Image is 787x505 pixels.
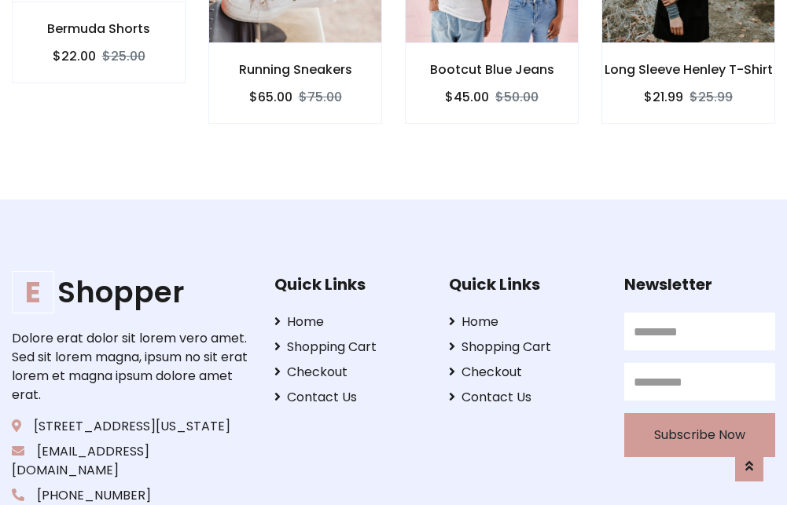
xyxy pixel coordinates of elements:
a: Contact Us [449,388,600,407]
del: $75.00 [299,88,342,106]
h1: Shopper [12,275,250,309]
a: Checkout [449,363,600,382]
h5: Newsletter [624,275,775,294]
h5: Quick Links [274,275,425,294]
del: $25.99 [690,88,733,106]
p: [PHONE_NUMBER] [12,486,250,505]
a: Shopping Cart [449,338,600,357]
del: $50.00 [495,88,539,106]
p: [STREET_ADDRESS][US_STATE] [12,417,250,436]
span: E [12,271,54,313]
h5: Quick Links [449,275,600,294]
h6: Bermuda Shorts [13,21,185,36]
a: Home [449,313,600,331]
button: Subscribe Now [624,413,775,457]
a: EShopper [12,275,250,309]
h6: Bootcut Blue Jeans [406,62,578,77]
h6: Long Sleeve Henley T-Shirt [602,62,774,77]
p: [EMAIL_ADDRESS][DOMAIN_NAME] [12,442,250,480]
h6: $22.00 [53,49,96,64]
a: Shopping Cart [274,338,425,357]
a: Home [274,313,425,331]
p: Dolore erat dolor sit lorem vero amet. Sed sit lorem magna, ipsum no sit erat lorem et magna ipsu... [12,329,250,404]
h6: Running Sneakers [209,62,381,77]
a: Contact Us [274,388,425,407]
h6: $45.00 [445,90,489,104]
h6: $65.00 [249,90,292,104]
h6: $21.99 [644,90,683,104]
del: $25.00 [102,47,145,65]
a: Checkout [274,363,425,382]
